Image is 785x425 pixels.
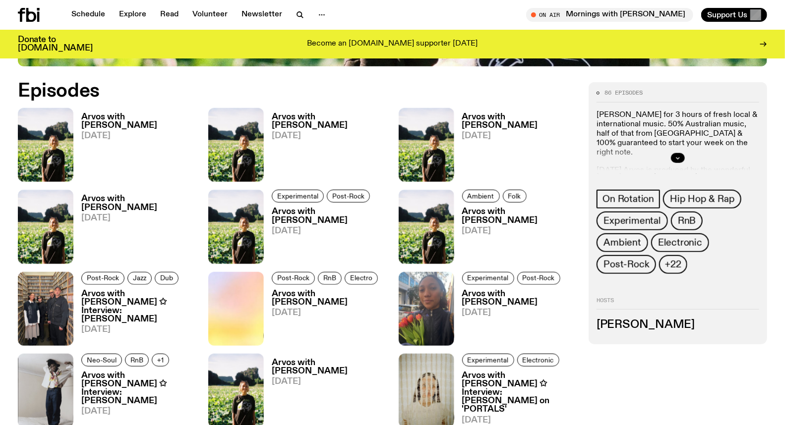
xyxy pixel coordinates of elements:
span: Experimental [468,356,509,364]
span: 86 episodes [604,90,643,96]
button: On AirMornings with [PERSON_NAME] [526,8,693,22]
a: Volunteer [186,8,234,22]
a: Experimental [462,354,514,367]
a: Arvos with [PERSON_NAME][DATE] [454,113,577,182]
img: Bri is smiling and wearing a black t-shirt. She is standing in front of a lush, green field. Ther... [18,108,73,182]
h3: Arvos with [PERSON_NAME] [272,113,387,130]
span: [DATE] [272,309,387,317]
a: Dub [155,272,179,285]
span: Support Us [707,10,747,19]
span: Post-Rock [277,274,309,282]
img: Bri is wearing a black puffer jacket and holding a bouquet of pink and yellow flowers. [399,272,454,346]
span: +1 [157,356,164,364]
span: Experimental [277,193,318,200]
a: Post-Rock [81,272,124,285]
img: four people wearing black standing together in front of a wall of CDs [18,272,73,346]
a: Read [154,8,184,22]
h2: Episodes [18,82,513,100]
h2: Hosts [597,298,759,310]
img: Bri is smiling and wearing a black t-shirt. She is standing in front of a lush, green field. Ther... [399,108,454,182]
span: Ambient [604,237,641,248]
span: [DATE] [462,227,577,235]
a: Folk [503,190,527,203]
span: Electronic [523,356,554,364]
h3: Arvos with [PERSON_NAME] [462,208,577,224]
a: On Rotation [597,190,660,209]
span: Folk [508,193,521,200]
h3: Arvos with [PERSON_NAME] ✩ Interview: [PERSON_NAME] on 'PORTALS' [462,372,577,414]
span: Experimental [468,274,509,282]
h3: Arvos with [PERSON_NAME] ✩ Interview: [PERSON_NAME] [81,372,196,405]
a: Arvos with [PERSON_NAME][DATE] [454,208,577,264]
p: Become an [DOMAIN_NAME] supporter [DATE] [307,40,478,49]
a: Electronic [517,354,559,367]
img: Bri is smiling and wearing a black t-shirt. She is standing in front of a lush, green field. Ther... [208,108,264,182]
span: Post-Rock [87,274,119,282]
a: Post-Rock [272,272,315,285]
span: RnB [130,356,143,364]
span: On Rotation [603,194,654,205]
a: Arvos with [PERSON_NAME][DATE] [73,113,196,182]
a: Arvos with [PERSON_NAME] ✩ Interview: [PERSON_NAME][DATE] [73,290,196,346]
span: Jazz [133,274,146,282]
button: +1 [152,354,169,367]
button: +22 [659,255,687,274]
img: Bri is smiling and wearing a black t-shirt. She is standing in front of a lush, green field. Ther... [399,190,454,264]
a: Electronic [651,233,709,252]
img: a colourful gradient of pastel colours [208,272,264,346]
a: Neo-Soul [81,354,122,367]
h3: Arvos with [PERSON_NAME] [272,359,387,375]
img: Bri is smiling and wearing a black t-shirt. She is standing in front of a lush, green field. Ther... [18,190,73,264]
span: [DATE] [81,214,196,222]
span: [DATE] [272,227,387,235]
span: Experimental [604,215,661,226]
span: Dub [160,274,173,282]
span: +22 [665,259,681,270]
span: Electro [350,274,372,282]
a: Ambient [597,233,648,252]
span: [DATE] [81,132,196,140]
span: Neo-Soul [87,356,117,364]
a: Arvos with [PERSON_NAME][DATE] [264,113,387,182]
h3: Arvos with [PERSON_NAME] [462,290,577,307]
a: Explore [113,8,152,22]
img: Bri is smiling and wearing a black t-shirt. She is standing in front of a lush, green field. Ther... [208,190,264,264]
a: RnB [318,272,342,285]
h3: Arvos with [PERSON_NAME] [272,208,387,224]
span: Hip Hop & Rap [670,194,734,205]
a: Post-Rock [517,272,560,285]
a: RnB [671,212,703,230]
span: [DATE] [81,407,196,416]
span: RnB [323,274,336,282]
h3: Arvos with [PERSON_NAME] [462,113,577,130]
h3: Arvos with [PERSON_NAME] [81,195,196,212]
a: Hip Hop & Rap [663,190,741,209]
a: Arvos with [PERSON_NAME][DATE] [454,290,577,346]
a: Experimental [272,190,324,203]
span: Post-Rock [604,259,649,270]
h3: Arvos with [PERSON_NAME] [272,290,387,307]
a: Ambient [462,190,500,203]
h3: Arvos with [PERSON_NAME] [81,113,196,130]
a: Arvos with [PERSON_NAME][DATE] [264,208,387,264]
span: [DATE] [272,132,387,140]
span: [DATE] [272,377,387,386]
span: [DATE] [462,132,577,140]
span: [DATE] [462,309,577,317]
span: [DATE] [81,325,196,334]
h3: [PERSON_NAME] [597,319,759,330]
a: Post-Rock [327,190,370,203]
a: Newsletter [236,8,288,22]
button: Support Us [701,8,767,22]
span: Ambient [468,193,494,200]
span: Electronic [658,237,702,248]
a: Post-Rock [597,255,656,274]
span: RnB [678,215,696,226]
a: Experimental [597,212,668,230]
a: RnB [125,354,149,367]
p: [PERSON_NAME] for 3 hours of fresh local & international music. ​50% Australian music, half of th... [597,110,759,158]
a: Arvos with [PERSON_NAME][DATE] [264,290,387,346]
h3: Donate to [DOMAIN_NAME] [18,36,93,53]
a: Arvos with [PERSON_NAME][DATE] [73,195,196,264]
a: Electro [345,272,378,285]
